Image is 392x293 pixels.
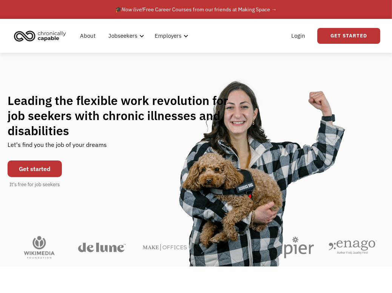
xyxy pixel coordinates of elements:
[115,5,277,14] div: 🎓 Free Career Courses from our friends at Making Space →
[75,24,100,48] a: About
[287,24,310,48] a: Login
[8,138,107,157] div: Let's find you the job of your dreams
[8,160,62,177] a: Get started
[122,6,143,13] em: Now live!
[155,31,181,40] div: Employers
[150,24,191,48] div: Employers
[12,28,72,44] a: home
[104,24,146,48] div: Jobseekers
[8,93,234,138] h1: Leading the flexible work revolution for job seekers with chronic illnesses and disabilities
[108,31,137,40] div: Jobseekers
[317,28,380,44] a: Get Started
[12,28,68,44] img: Chronically Capable logo
[10,181,60,188] div: It's free for job seekers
